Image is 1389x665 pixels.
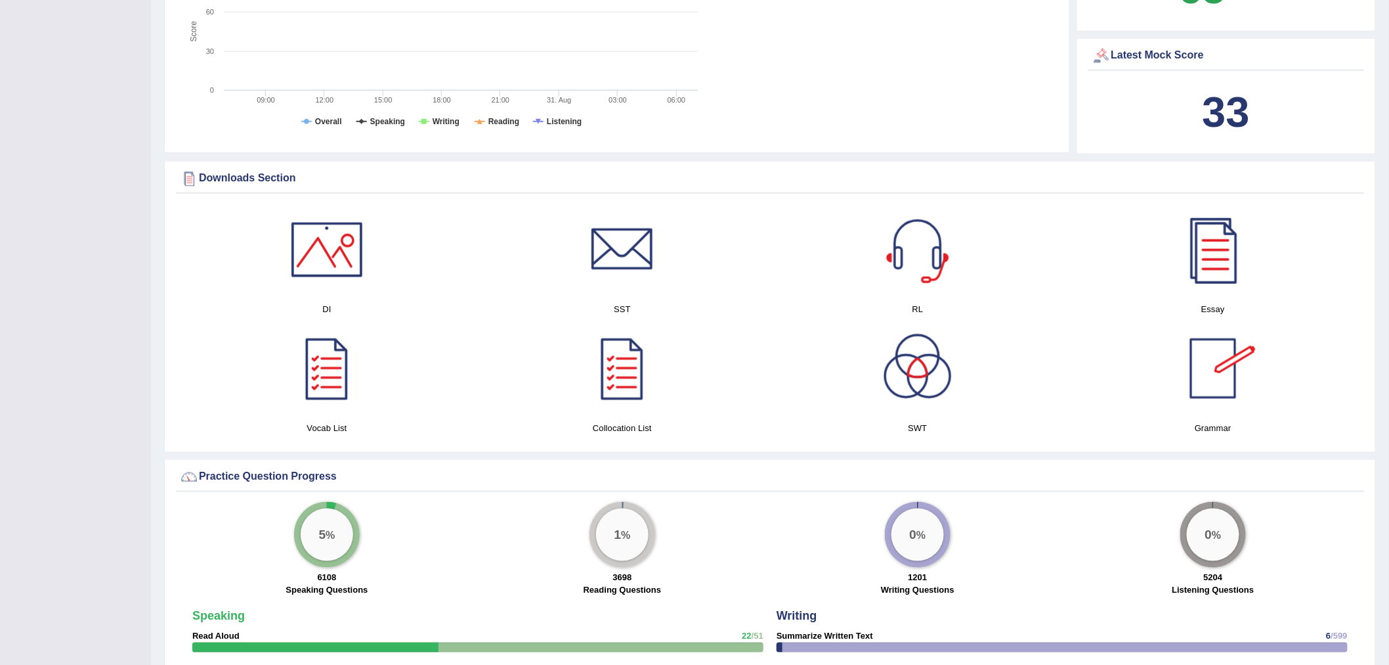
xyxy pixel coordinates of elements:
[1331,631,1348,641] span: /599
[1092,46,1361,66] div: Latest Mock Score
[206,47,214,55] text: 30
[206,8,214,16] text: 60
[315,117,342,126] tspan: Overall
[186,302,468,316] h4: DI
[908,573,928,583] strong: 1201
[1205,528,1212,542] big: 0
[192,610,245,623] strong: Speaking
[910,528,917,542] big: 0
[1187,509,1239,561] div: %
[433,117,459,126] tspan: Writing
[613,573,632,583] strong: 3698
[1072,302,1354,316] h4: Essay
[777,421,1059,435] h4: SWT
[742,631,751,641] span: 22
[488,117,519,126] tspan: Reading
[668,96,686,104] text: 06:00
[596,509,649,561] div: %
[186,421,468,435] h4: Vocab List
[179,169,1361,189] div: Downloads Section
[777,610,817,623] strong: Writing
[316,96,334,104] text: 12:00
[881,584,954,597] label: Writing Questions
[179,467,1361,487] div: Practice Question Progress
[1203,88,1250,136] b: 33
[547,96,571,104] tspan: 31. Aug
[1326,631,1331,641] span: 6
[318,573,337,583] strong: 6108
[547,117,582,126] tspan: Listening
[891,509,944,561] div: %
[481,421,763,435] h4: Collocation List
[777,631,873,641] strong: Summarize Written Text
[301,509,353,561] div: %
[257,96,275,104] text: 09:00
[192,631,240,641] strong: Read Aloud
[286,584,368,597] label: Speaking Questions
[189,21,198,42] tspan: Score
[370,117,405,126] tspan: Speaking
[319,528,326,542] big: 5
[1204,573,1223,583] strong: 5204
[374,96,393,104] text: 15:00
[1172,584,1254,597] label: Listening Questions
[433,96,451,104] text: 18:00
[777,302,1059,316] h4: RL
[584,584,661,597] label: Reading Questions
[1072,421,1354,435] h4: Grammar
[752,631,763,641] span: /51
[609,96,627,104] text: 03:00
[492,96,510,104] text: 21:00
[210,86,214,94] text: 0
[481,302,763,316] h4: SST
[614,528,622,542] big: 1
